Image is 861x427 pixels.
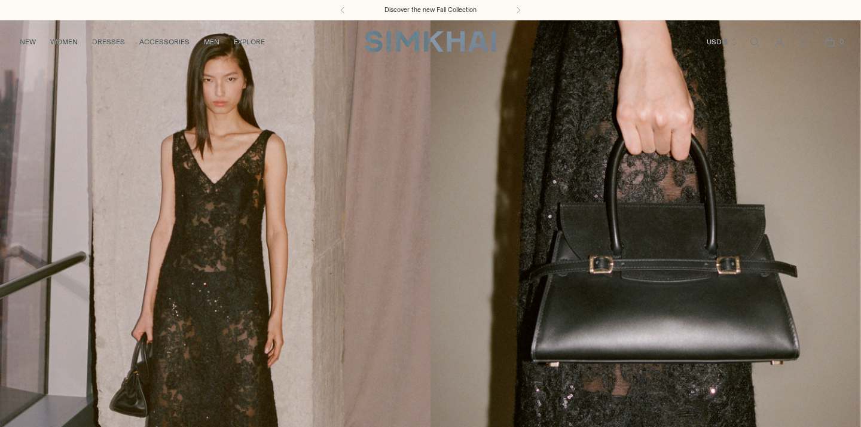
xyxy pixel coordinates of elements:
a: SIMKHAI [365,30,496,53]
a: Go to the account page [768,30,792,54]
a: WOMEN [50,29,78,55]
a: Open search modal [743,30,767,54]
a: Open cart modal [818,30,842,54]
a: EXPLORE [234,29,265,55]
span: 0 [836,36,847,47]
a: ACCESSORIES [139,29,190,55]
a: NEW [20,29,36,55]
a: Discover the new Fall Collection [384,5,477,15]
a: Wishlist [793,30,817,54]
button: USD $ [707,29,738,55]
a: DRESSES [92,29,125,55]
a: MEN [204,29,219,55]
